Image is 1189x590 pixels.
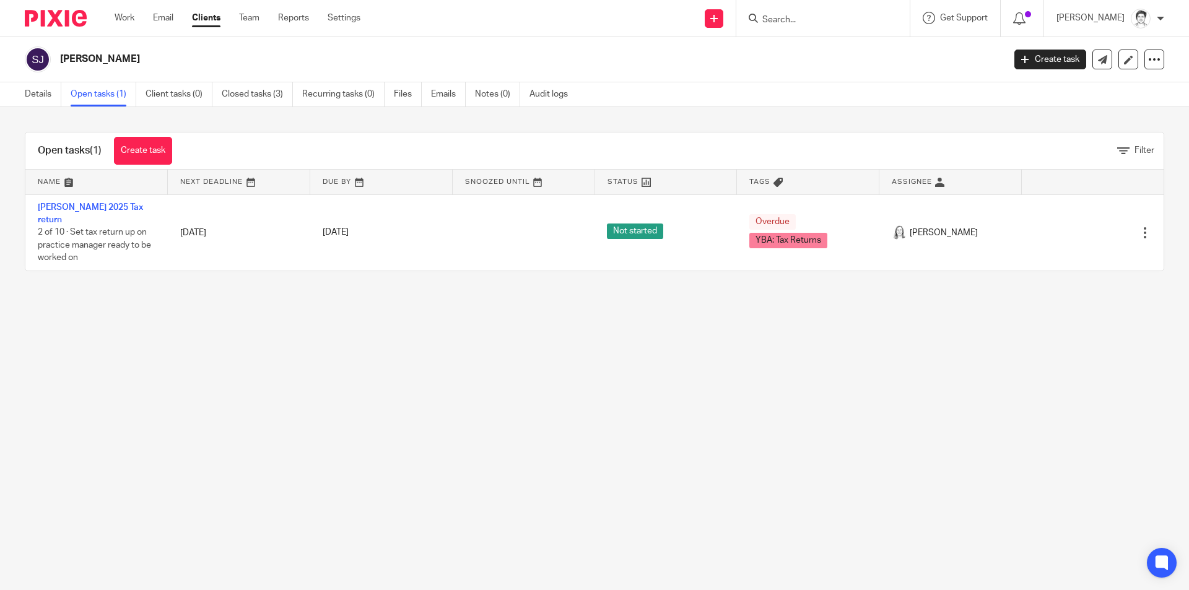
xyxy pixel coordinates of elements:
[38,144,102,157] h1: Open tasks
[529,82,577,106] a: Audit logs
[749,178,770,185] span: Tags
[328,12,360,24] a: Settings
[761,15,873,26] input: Search
[90,145,102,155] span: (1)
[475,82,520,106] a: Notes (0)
[192,12,220,24] a: Clients
[146,82,212,106] a: Client tasks (0)
[465,178,530,185] span: Snoozed Until
[910,227,978,239] span: [PERSON_NAME]
[38,228,151,262] span: 2 of 10 · Set tax return up on practice manager ready to be worked on
[302,82,385,106] a: Recurring tasks (0)
[278,12,309,24] a: Reports
[71,82,136,106] a: Open tasks (1)
[1131,9,1151,28] img: Julie%20Wainwright.jpg
[1056,12,1125,24] p: [PERSON_NAME]
[607,223,663,239] span: Not started
[940,14,988,22] span: Get Support
[168,194,310,271] td: [DATE]
[323,228,349,237] span: [DATE]
[25,10,87,27] img: Pixie
[60,53,809,66] h2: [PERSON_NAME]
[239,12,259,24] a: Team
[153,12,173,24] a: Email
[115,12,134,24] a: Work
[394,82,422,106] a: Files
[38,203,143,224] a: [PERSON_NAME] 2025 Tax return
[114,137,172,165] a: Create task
[608,178,638,185] span: Status
[1135,146,1154,155] span: Filter
[222,82,293,106] a: Closed tasks (3)
[431,82,466,106] a: Emails
[749,214,796,230] span: Overdue
[892,225,907,240] img: Eleanor%20Shakeshaft.jpg
[1014,50,1086,69] a: Create task
[749,233,827,248] span: YBA: Tax Returns
[25,82,61,106] a: Details
[25,46,51,72] img: svg%3E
